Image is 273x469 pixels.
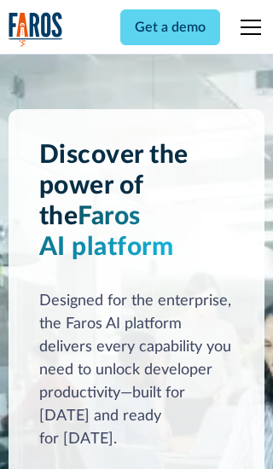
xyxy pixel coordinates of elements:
img: Logo of the analytics and reporting company Faros. [9,12,63,47]
span: Faros AI platform [39,204,174,260]
div: Designed for the enterprise, the Faros AI platform delivers every capability you need to unlock d... [39,290,235,451]
h1: Discover the power of the [39,140,235,263]
div: menu [230,7,264,48]
a: Get a demo [120,9,220,45]
a: home [9,12,63,47]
